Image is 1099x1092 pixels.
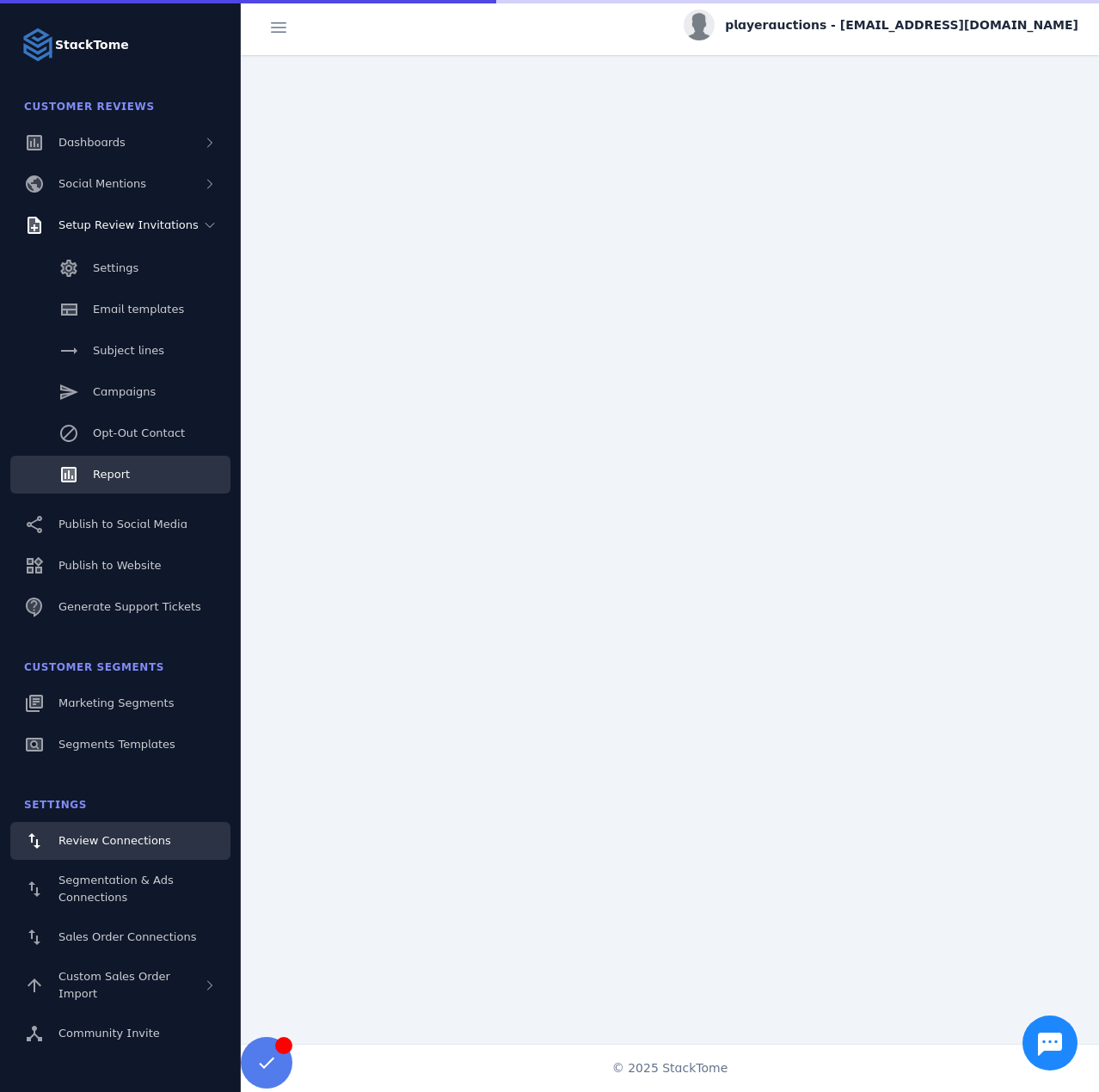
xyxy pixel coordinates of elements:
span: Opt-Out Contact [93,426,185,439]
img: Logo image [21,28,55,62]
a: Subject lines [10,332,230,370]
span: Customer Reviews [24,101,155,113]
span: Sales Order Connections [58,930,196,943]
a: Settings [10,249,230,287]
span: Customer Segments [24,661,164,673]
button: playerauctions - [EMAIL_ADDRESS][DOMAIN_NAME] [684,9,1078,40]
span: © 2025 StackTome [612,1059,728,1077]
a: Marketing Segments [10,684,230,722]
img: profile.jpg [684,9,715,40]
a: Segmentation & Ads Connections [10,863,230,915]
a: Review Connections [10,822,230,860]
span: Segmentation & Ads Connections [58,874,174,904]
a: Email templates [10,291,230,328]
span: Settings [24,799,87,811]
span: Segments Templates [58,738,175,751]
span: Publish to Social Media [58,518,187,531]
span: Social Mentions [58,177,146,190]
span: Email templates [93,303,184,316]
span: Setup Review Invitations [58,218,199,231]
span: Generate Support Tickets [58,600,201,613]
span: Dashboards [58,136,126,149]
a: Segments Templates [10,726,230,764]
a: Publish to Website [10,547,230,585]
span: Report [93,468,130,481]
span: Custom Sales Order Import [58,970,170,1000]
a: Campaigns [10,373,230,411]
span: Settings [93,261,138,274]
a: Generate Support Tickets [10,588,230,626]
a: Opt-Out Contact [10,414,230,452]
a: Publish to Social Media [10,506,230,543]
span: Campaigns [93,385,156,398]
a: Report [10,456,230,494]
span: Publish to Website [58,559,161,572]
span: Marketing Segments [58,696,174,709]
a: Community Invite [10,1015,230,1052]
span: Review Connections [58,834,171,847]
a: Sales Order Connections [10,918,230,956]
span: playerauctions - [EMAIL_ADDRESS][DOMAIN_NAME] [725,16,1078,34]
span: Community Invite [58,1027,160,1040]
span: Subject lines [93,344,164,357]
strong: StackTome [55,36,129,54]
